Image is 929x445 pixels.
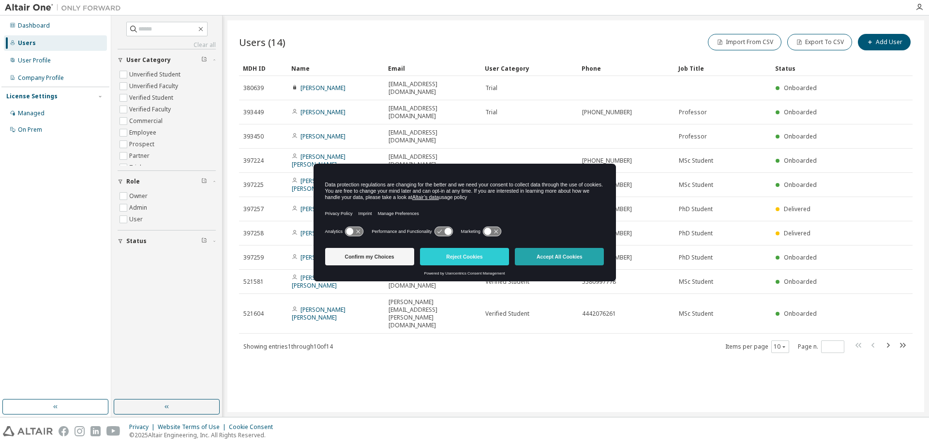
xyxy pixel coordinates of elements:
span: MSc Student [679,181,713,189]
div: Dashboard [18,22,50,30]
span: Onboarded [784,309,817,318]
label: Trial [129,162,143,173]
a: [PERSON_NAME] [300,205,345,213]
span: [EMAIL_ADDRESS][DOMAIN_NAME] [389,80,477,96]
a: [PERSON_NAME] [PERSON_NAME] [292,306,345,322]
span: User Category [126,56,171,64]
span: Clear filter [201,237,207,245]
div: Email [388,61,477,76]
span: Verified Student [485,310,529,318]
span: PhD Student [679,230,713,237]
button: Add User [858,34,911,50]
span: 397224 [243,157,264,165]
span: [PHONE_NUMBER] [582,108,632,116]
span: 521604 [243,310,264,318]
div: Cookie Consent [229,423,279,431]
span: Professor [679,108,707,116]
span: 397225 [243,181,264,189]
span: MSc Student [679,157,713,165]
label: Unverified Faculty [129,80,180,92]
span: Clear filter [201,178,207,185]
div: Phone [582,61,671,76]
span: 521581 [243,278,264,286]
span: Onboarded [784,277,817,286]
a: [PERSON_NAME] [300,84,345,92]
span: Users (14) [239,35,285,49]
span: MSc Student [679,278,713,286]
span: Page n. [798,340,844,353]
span: [PHONE_NUMBER] [582,157,632,165]
div: Website Terms of Use [158,423,229,431]
span: Professor [679,133,707,140]
span: Onboarded [784,132,817,140]
span: Items per page [725,340,789,353]
a: [PERSON_NAME] [PERSON_NAME] [292,153,345,169]
span: Trial [485,84,497,92]
label: Verified Student [129,92,175,104]
span: [EMAIL_ADDRESS][DOMAIN_NAME] [389,274,477,290]
div: User Profile [18,57,51,64]
span: 397258 [243,230,264,237]
a: [PERSON_NAME] [300,253,345,261]
span: Clear filter [201,56,207,64]
button: Status [118,230,216,252]
label: User [129,214,145,225]
img: Altair One [5,3,126,13]
div: License Settings [6,92,58,100]
span: Onboarded [784,84,817,92]
div: On Prem [18,126,42,134]
a: Clear all [118,41,216,49]
img: facebook.svg [59,426,69,436]
label: Partner [129,150,151,162]
div: MDH ID [243,61,284,76]
p: © 2025 Altair Engineering, Inc. All Rights Reserved. [129,431,279,439]
span: PhD Student [679,254,713,261]
span: [PERSON_NAME][EMAIL_ADDRESS][PERSON_NAME][DOMAIN_NAME] [389,298,477,329]
label: Commercial [129,115,165,127]
span: 380639 [243,84,264,92]
button: 10 [774,343,787,351]
span: [EMAIL_ADDRESS][DOMAIN_NAME] [389,129,477,144]
img: altair_logo.svg [3,426,53,436]
label: Employee [129,127,158,138]
span: 397259 [243,254,264,261]
img: linkedin.svg [90,426,101,436]
span: Verified Student [485,278,529,286]
label: Prospect [129,138,156,150]
a: [PERSON_NAME] [300,229,345,237]
span: [EMAIL_ADDRESS][DOMAIN_NAME] [389,105,477,120]
a: [PERSON_NAME] [300,132,345,140]
span: Onboarded [784,108,817,116]
button: User Category [118,49,216,71]
img: instagram.svg [75,426,85,436]
span: 4442076261 [582,310,616,318]
div: Status [775,61,854,76]
button: Import From CSV [708,34,781,50]
label: Unverified Student [129,69,182,80]
div: Users [18,39,36,47]
span: Showing entries 1 through 10 of 14 [243,342,333,351]
button: Role [118,171,216,192]
div: Privacy [129,423,158,431]
span: Onboarded [784,253,817,261]
a: [PERSON_NAME] [PERSON_NAME] [292,177,345,193]
label: Admin [129,202,149,214]
span: Status [126,237,147,245]
span: Role [126,178,140,185]
span: [EMAIL_ADDRESS][DOMAIN_NAME] [389,153,477,169]
span: 397257 [243,205,264,213]
div: Company Profile [18,74,64,82]
span: 393450 [243,133,264,140]
a: [PERSON_NAME] [PERSON_NAME] [292,274,345,290]
span: MSc Student [679,310,713,318]
span: 393449 [243,108,264,116]
img: youtube.svg [106,426,120,436]
div: Managed [18,109,45,117]
span: Trial [485,108,497,116]
span: Onboarded [784,181,817,189]
div: User Category [485,61,574,76]
span: Delivered [784,229,810,237]
span: PhD Student [679,205,713,213]
div: Name [291,61,380,76]
label: Owner [129,190,150,202]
